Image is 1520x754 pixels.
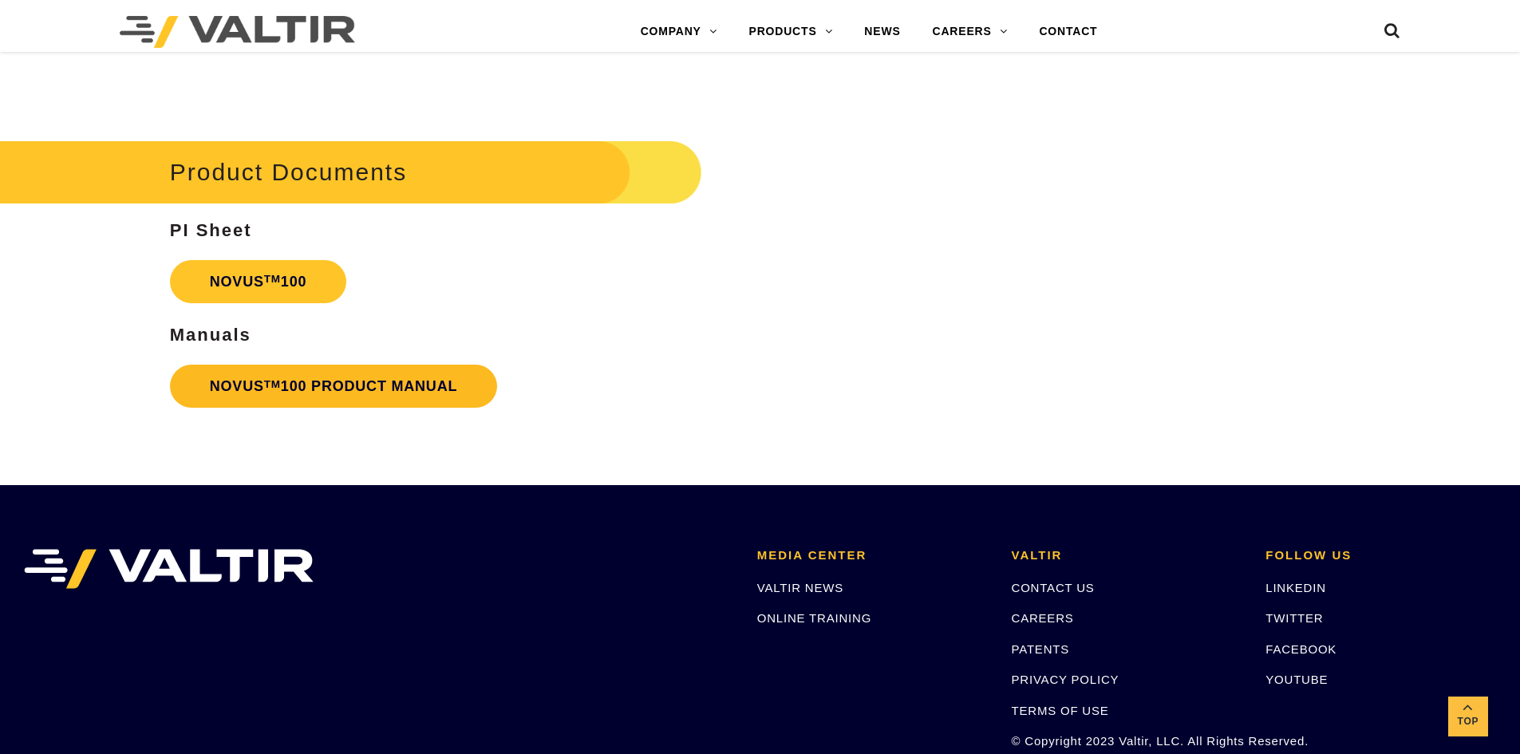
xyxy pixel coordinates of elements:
a: NOVUSTM100 PRODUCT MANUAL [170,365,498,408]
a: COMPANY [625,16,733,48]
p: © Copyright 2023 Valtir, LLC. All Rights Reserved. [1012,732,1242,750]
h2: FOLLOW US [1265,549,1496,563]
h2: MEDIA CENTER [757,549,988,563]
sup: TM [264,273,281,285]
span: Top [1448,713,1488,731]
a: CAREERS [917,16,1024,48]
a: VALTIR NEWS [757,581,843,594]
a: PRODUCTS [733,16,849,48]
img: VALTIR [24,549,314,589]
a: CAREERS [1012,611,1074,625]
a: PRIVACY POLICY [1012,673,1119,686]
a: CONTACT [1023,16,1113,48]
a: CONTACT US [1012,581,1095,594]
img: Valtir [120,16,355,48]
sup: TM [264,378,281,390]
a: NOVUSTM100 [170,260,347,303]
a: FACEBOOK [1265,642,1336,656]
a: TERMS OF USE [1012,704,1109,717]
strong: Manuals [170,325,251,345]
a: ONLINE TRAINING [757,611,871,625]
a: NEWS [848,16,916,48]
a: YOUTUBE [1265,673,1328,686]
a: PATENTS [1012,642,1070,656]
a: Top [1448,697,1488,736]
a: LINKEDIN [1265,581,1326,594]
a: TWITTER [1265,611,1323,625]
h2: VALTIR [1012,549,1242,563]
strong: PI Sheet [170,220,252,240]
